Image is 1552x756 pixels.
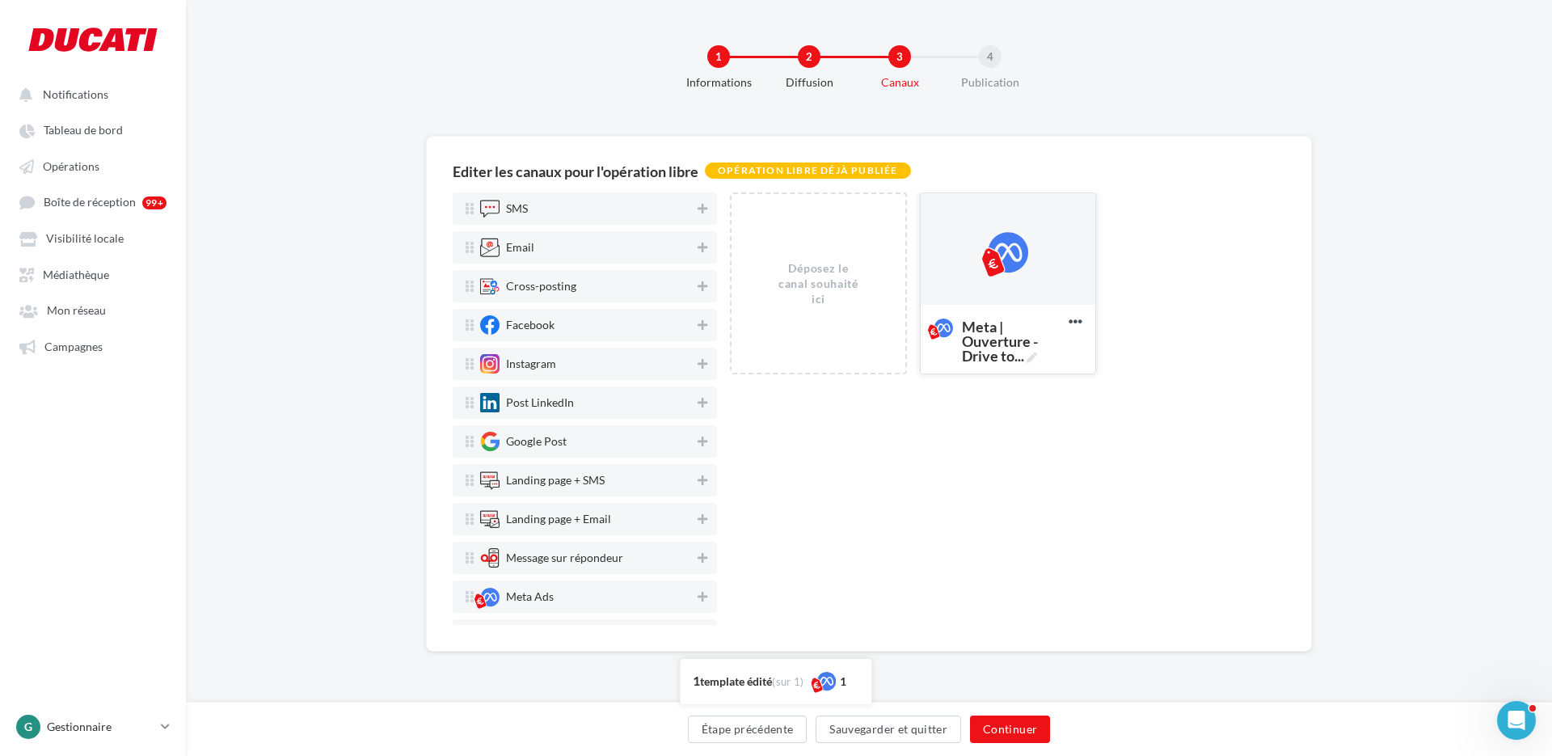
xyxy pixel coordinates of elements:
div: SMS [506,203,528,214]
span: Notifications [43,87,108,101]
span: Tableau de bord [44,124,123,137]
div: Meta Ads [506,591,554,602]
span: Meta | Ouverture - Drive to [962,319,1062,363]
div: 4 [979,45,1002,68]
span: Boîte de réception [44,196,136,209]
div: Publication [938,74,1042,91]
div: 1 [707,45,730,68]
div: Landing page + SMS [506,475,605,486]
span: (sur 1) [772,675,803,688]
a: G Gestionnaire [13,712,173,742]
button: Étape précédente [688,716,808,743]
a: Boîte de réception 99+ [10,187,176,217]
span: Visibilité locale [46,232,124,246]
p: Gestionnaire [47,719,154,735]
div: 3 [888,45,911,68]
div: Email [506,242,534,253]
span: template édité [700,674,772,688]
a: Visibilité locale [10,223,176,252]
span: Opérations [43,159,99,173]
span: G [24,719,32,735]
div: Editer les canaux pour l'opération libre [453,164,698,179]
span: Mon réseau [47,304,106,318]
div: Facebook [506,319,555,331]
div: Message sur répondeur [506,552,623,564]
a: Opérations [10,151,176,180]
div: Cross-posting [506,281,576,292]
div: Landing page + Email [506,513,611,525]
span: 1 [693,673,700,688]
a: Médiathèque [10,260,176,289]
div: Diffusion [757,74,861,91]
div: 1 [840,674,846,690]
a: Tableau de bord [10,115,176,144]
button: Continuer [970,716,1050,743]
div: 2 [798,45,820,68]
div: Instagram [506,358,556,370]
div: Canaux [848,74,951,91]
div: Informations [667,74,770,91]
button: Notifications [10,79,170,108]
button: Sauvegarder et quitter [816,716,961,743]
div: Opération libre déjà publiée [705,163,911,179]
div: 99+ [142,196,167,209]
span: Campagnes [44,340,103,353]
a: Campagnes [10,332,176,361]
span: Meta | Ouverture - Drive to Store [934,319,1069,337]
iframe: Intercom live chat [1497,701,1536,740]
div: Post LinkedIn [506,397,574,408]
span: Médiathèque [43,268,109,281]
div: Déposez le canal souhaité ici [775,260,862,307]
div: Google Post [506,436,567,447]
a: Mon réseau [10,295,176,324]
